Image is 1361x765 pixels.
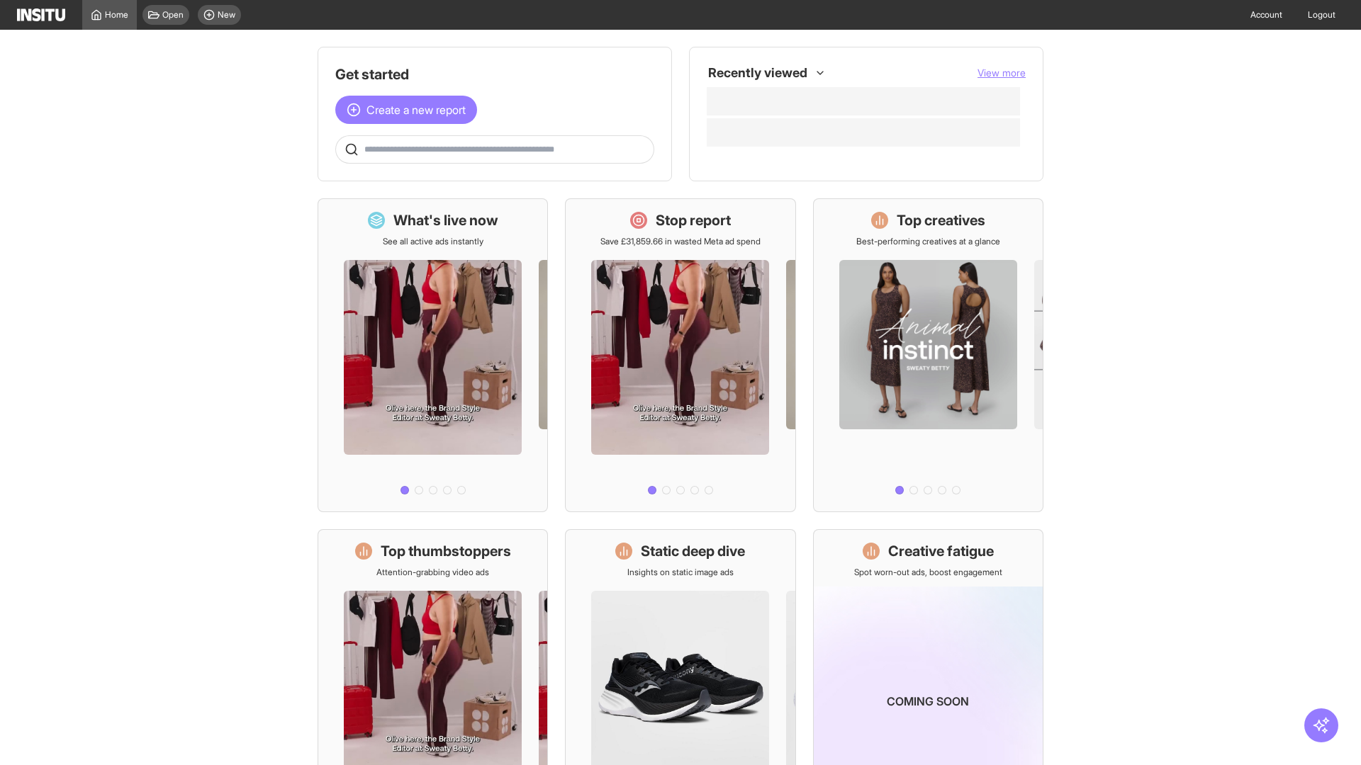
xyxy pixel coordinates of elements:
[565,198,795,512] a: Stop reportSave £31,859.66 in wasted Meta ad spend
[335,96,477,124] button: Create a new report
[218,9,235,21] span: New
[17,8,65,21] img: Logo
[162,9,184,21] span: Open
[656,210,731,230] h1: Stop report
[105,9,128,21] span: Home
[897,210,985,230] h1: Top creatives
[376,567,489,578] p: Attention-grabbing video ads
[627,567,734,578] p: Insights on static image ads
[383,236,483,247] p: See all active ads instantly
[978,67,1026,79] span: View more
[318,198,548,512] a: What's live nowSee all active ads instantly
[366,101,466,118] span: Create a new report
[978,66,1026,80] button: View more
[856,236,1000,247] p: Best-performing creatives at a glance
[393,210,498,230] h1: What's live now
[641,541,745,561] h1: Static deep dive
[335,64,654,84] h1: Get started
[813,198,1043,512] a: Top creativesBest-performing creatives at a glance
[381,541,511,561] h1: Top thumbstoppers
[600,236,761,247] p: Save £31,859.66 in wasted Meta ad spend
